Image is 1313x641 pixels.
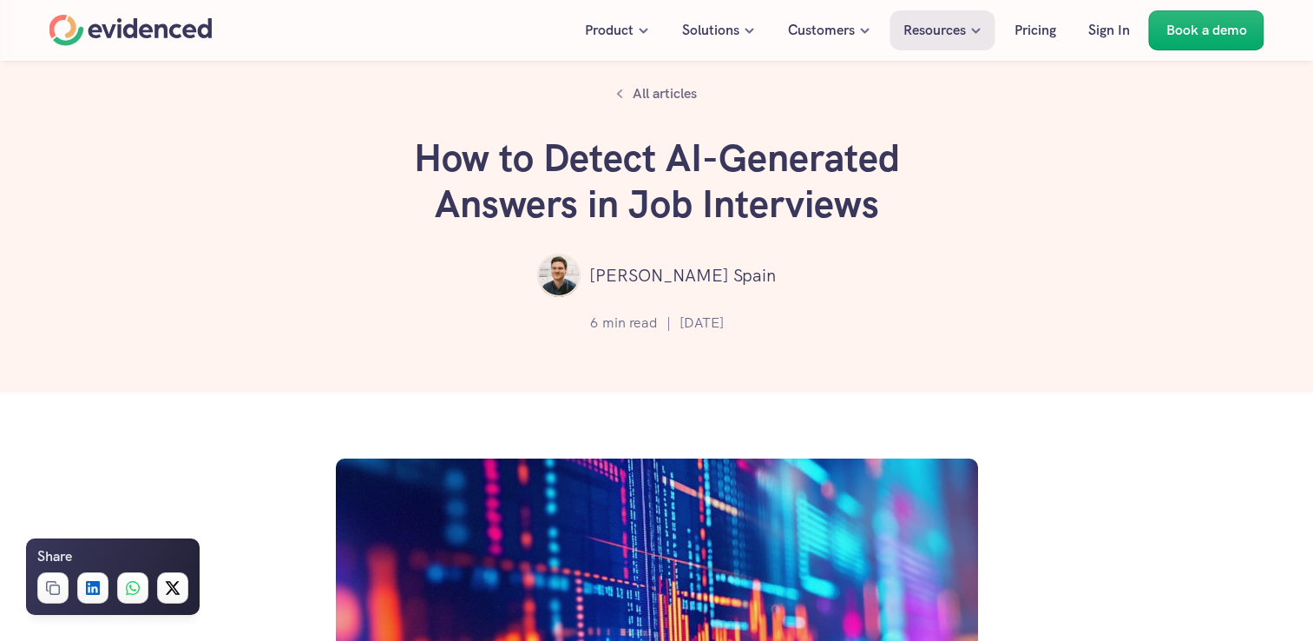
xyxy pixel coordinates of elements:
[37,545,72,568] h6: Share
[1166,19,1247,42] p: Book a demo
[1001,10,1069,50] a: Pricing
[1014,19,1056,42] p: Pricing
[903,19,966,42] p: Resources
[666,312,671,334] p: |
[1075,10,1143,50] a: Sign In
[1149,10,1264,50] a: Book a demo
[397,135,917,228] h1: How to Detect AI-Generated Answers in Job Interviews
[788,19,855,42] p: Customers
[607,78,706,109] a: All articles
[585,19,634,42] p: Product
[602,312,658,334] p: min read
[537,254,581,297] img: ""
[49,15,213,46] a: Home
[682,19,739,42] p: Solutions
[589,261,776,289] p: [PERSON_NAME] Spain
[633,83,697,105] p: All articles
[679,312,724,334] p: [DATE]
[1088,19,1130,42] p: Sign In
[590,312,598,334] p: 6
